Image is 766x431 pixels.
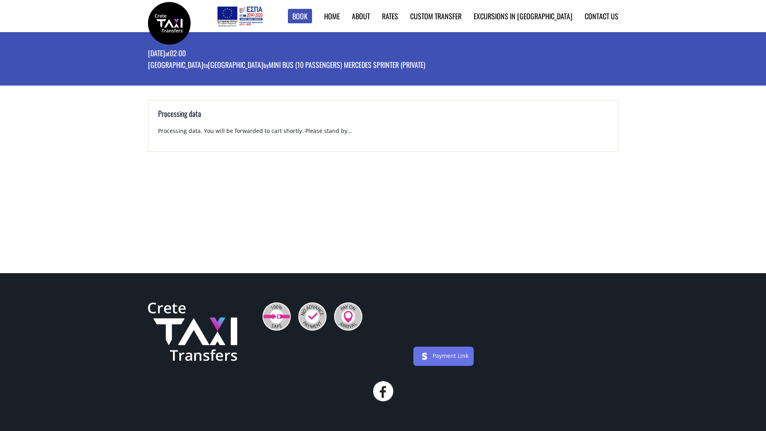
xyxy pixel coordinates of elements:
[148,18,191,27] a: Crete Taxi Transfers | Booking page | Crete Taxi Transfers
[585,11,618,21] a: Contact us
[148,48,425,60] p: [DATE] 02:00
[288,9,312,24] a: Book
[474,11,573,21] a: Excursions in [GEOGRAPHIC_DATA]
[165,49,170,58] small: at
[148,2,191,45] img: Crete Taxi Transfers | Booking page | Crete Taxi Transfers
[433,352,468,360] a: Payment Link
[158,108,608,127] h3: Processing data
[203,61,208,69] small: to
[298,302,327,331] img: No Advance Payment
[263,61,269,69] small: by
[382,11,398,21] a: Rates
[148,302,237,361] img: Crete Taxi Transfers
[352,11,370,21] a: About
[324,11,340,21] a: Home
[410,11,462,21] a: Custom Transfer
[158,127,608,142] p: Processing data. You will be forwarded to cart shortly. Please stand by...
[148,60,425,71] p: [GEOGRAPHIC_DATA] [GEOGRAPHIC_DATA] Mini Bus (10 passengers) Mercedes Sprinter (private)
[216,4,264,28] img: e-bannersEUERDF180X90.jpg
[373,381,393,401] a: facebook
[418,350,431,363] img: stripe
[263,302,291,331] img: 100% Safe
[334,302,362,331] img: Pay On Arrival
